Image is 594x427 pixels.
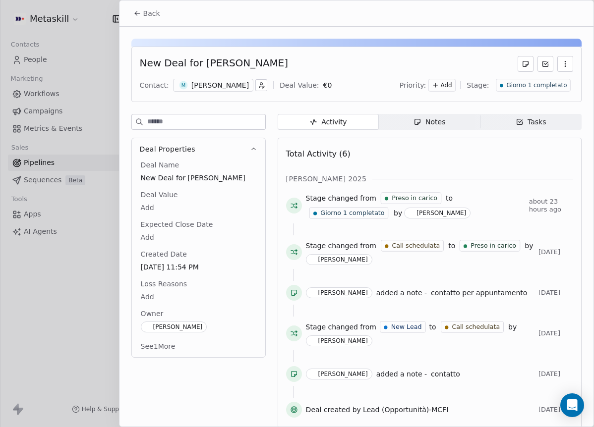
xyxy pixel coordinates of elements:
span: about 23 hours ago [529,198,573,213]
div: [PERSON_NAME] [318,371,368,377]
span: Add [441,81,452,90]
span: Preso in carico [392,194,437,203]
img: G [307,371,315,378]
div: [PERSON_NAME] [416,210,466,216]
span: Stage changed from [306,322,376,332]
span: added a note - [376,369,427,379]
span: Expected Close Date [139,219,215,229]
div: [PERSON_NAME] [318,289,368,296]
span: Deal created by [306,405,361,415]
span: Giorno 1 completato [506,81,567,90]
span: M [179,81,187,90]
span: Deal Name [139,160,181,170]
span: Call schedulata [392,241,440,250]
div: Deal Properties [132,160,265,357]
span: New Lead [391,322,422,331]
span: € 0 [323,81,332,89]
span: [PERSON_NAME] 2025 [286,174,367,184]
span: [DATE] [538,406,573,414]
span: [DATE] [538,370,573,378]
button: Back [127,4,166,22]
span: contatto [431,370,460,378]
div: Contact: [140,80,169,90]
span: Stage: [467,80,489,90]
span: Call schedulata [452,322,500,331]
span: Preso in carico [471,241,517,250]
span: contatto per appuntamento [431,289,527,297]
span: Loss Reasons [139,279,189,289]
span: Created Date [139,249,189,259]
span: by [525,241,533,251]
span: New Deal for [PERSON_NAME] [141,173,256,183]
span: to [448,241,455,251]
img: G [307,337,315,345]
div: [PERSON_NAME] [153,323,203,330]
span: to [429,322,436,332]
button: Deal Properties [132,138,265,160]
img: G [307,289,315,297]
div: [PERSON_NAME] [318,337,368,344]
span: Owner [139,309,166,319]
span: by [508,322,517,332]
a: contatto [431,368,460,380]
div: Tasks [516,117,546,127]
div: Notes [414,117,445,127]
span: Total Activity (6) [286,149,351,159]
span: Stage changed from [306,193,376,203]
span: Giorno 1 completato [320,209,384,217]
span: [DATE] 11:54 PM [141,262,256,272]
div: [PERSON_NAME] [191,80,249,90]
span: Deal Value [139,190,180,200]
img: G [142,323,150,331]
button: See1More [135,337,181,355]
span: Add [141,292,256,302]
a: contatto per appuntamento [431,287,527,299]
img: G [406,210,414,217]
div: [PERSON_NAME] [318,256,368,263]
span: [DATE] [538,289,573,297]
span: Priority: [400,80,426,90]
span: Add [141,232,256,242]
img: G [307,256,315,264]
div: New Deal for [PERSON_NAME] [140,56,288,72]
span: added a note - [376,288,427,298]
span: [DATE] [538,248,573,256]
span: [DATE] [538,329,573,337]
span: Deal Properties [140,144,195,154]
div: Open Intercom Messenger [560,393,584,417]
span: Stage changed from [306,241,376,251]
div: Deal Value: [280,80,319,90]
span: by [394,208,402,218]
span: Back [143,8,160,18]
span: to [446,193,453,203]
span: Add [141,203,256,213]
span: Lead (Opportunità)-MCFI [363,405,448,415]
